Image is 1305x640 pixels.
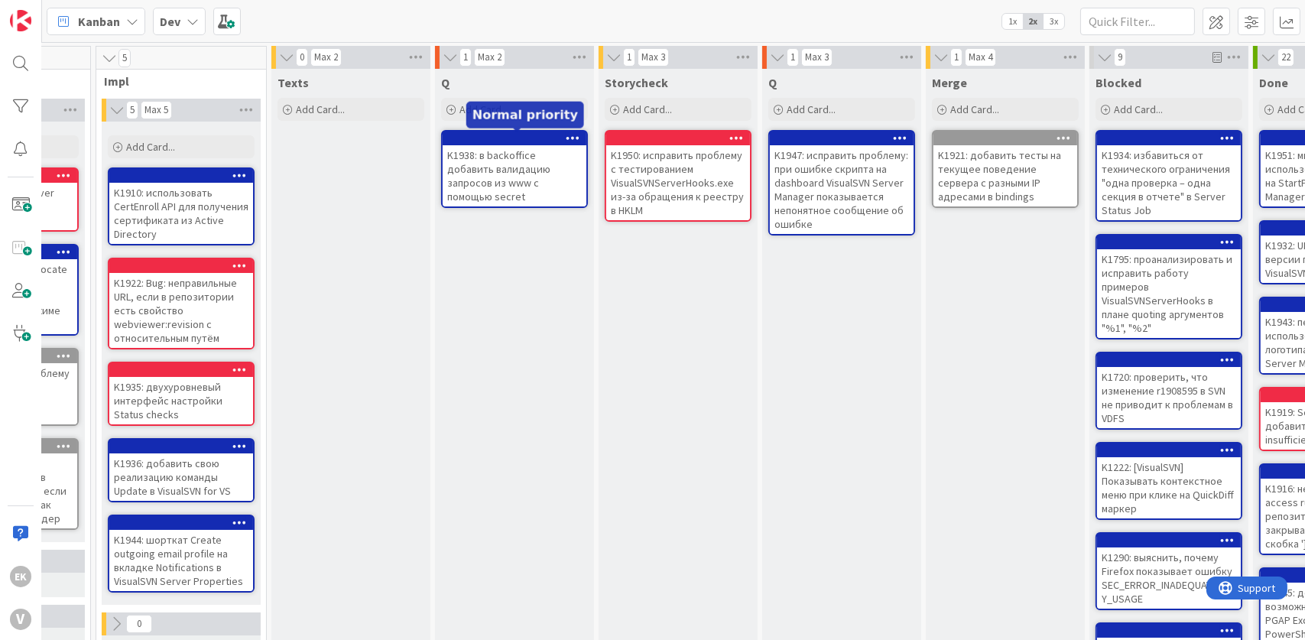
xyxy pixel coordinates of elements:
span: Blocked [1096,75,1141,90]
div: V [10,609,31,630]
a: K1944: шорткат Create outgoing email profile на вкладке Notifications в VisualSVN Server Properties [108,515,255,593]
a: K1938: в backoffice добавить валидацию запросов из www с помощью secret [441,130,588,208]
img: Visit kanbanzone.com [10,10,31,31]
span: Impl [104,73,247,89]
span: Add Card... [787,102,836,116]
span: Add Card... [950,102,999,116]
span: 9 [1114,48,1126,67]
div: Max 3 [641,54,665,61]
span: 1 [623,48,635,67]
span: Add Card... [623,102,672,116]
span: Storycheck [605,75,668,90]
div: K1936: добавить свою реализацию команды Update в VisualSVN for VS [109,453,253,501]
div: K1720: проверить, что изменение r1908595 в SVN не приводит к проблемам в VDFS [1097,367,1241,428]
span: 3x [1044,14,1064,29]
span: 1 [950,48,963,67]
span: 0 [296,48,308,67]
div: K1947: исправить проблему: при ошибке скрипта на dashboard VisualSVN Server Manager показывается ... [770,145,914,234]
a: K1795: проанализировать и исправить работу примеров VisualSVNServerHooks в плане quoting аргумент... [1096,234,1242,339]
span: Merge [932,75,967,90]
span: 5 [126,101,138,119]
div: K1921: добавить тесты на текущее поведение сервера с разными IP адресами в bindings [933,145,1077,206]
a: K1935: двухуровневый интерфейс настройки Status checks [108,362,255,426]
span: 1 [459,48,472,67]
div: K1720: проверить, что изменение r1908595 в SVN не приводит к проблемам в VDFS [1097,353,1241,428]
div: EK [10,566,31,587]
span: Q [441,75,450,90]
span: Add Card... [459,102,508,116]
span: Add Card... [1114,102,1163,116]
div: K1290: выяснить, почему Firefox показывает ошибку SEC_ERROR_INADEQUATE_KEY_USAGE [1097,534,1241,609]
div: K1934: избавиться от технического ограничения "одна проверка – одна секция в отчете" в Server Sta... [1097,145,1241,220]
div: K1922: Bug: неправильные URL, если в репозитории есть свойство webviewer:revision с относительным... [109,273,253,348]
div: K1910: использовать CertEnroll API для получения сертификата из Active Directory [109,183,253,244]
div: K1935: двухуровневый интерфейс настройки Status checks [109,377,253,424]
span: Support [32,2,70,21]
div: Max 2 [314,54,338,61]
span: Kanban [78,12,120,31]
span: 1x [1002,14,1023,29]
div: K1944: шорткат Create outgoing email profile на вкладке Notifications в VisualSVN Server Properties [109,530,253,591]
div: K1222: [VisualSVN] Показывать контекстное меню при клике на QuickDiff маркер [1097,443,1241,518]
div: K1222: [VisualSVN] Показывать контекстное меню при клике на QuickDiff маркер [1097,457,1241,518]
input: Quick Filter... [1080,8,1195,35]
h5: Normal priority [472,107,578,122]
div: K1950: исправить проблему с тестированием VisualSVNServerHooks.exe из-за обращения к реестру в HKLM [606,132,750,220]
div: Max 5 [144,106,168,114]
div: K1921: добавить тесты на текущее поведение сервера с разными IP адресами в bindings [933,132,1077,206]
div: K1910: использовать CertEnroll API для получения сертификата из Active Directory [109,169,253,244]
div: K1950: исправить проблему с тестированием VisualSVNServerHooks.exe из-за обращения к реестру в HKLM [606,145,750,220]
a: K1720: проверить, что изменение r1908595 в SVN не приводит к проблемам в VDFS [1096,352,1242,430]
a: K1921: добавить тесты на текущее поведение сервера с разными IP адресами в bindings [932,130,1079,208]
div: K1947: исправить проблему: при ошибке скрипта на dashboard VisualSVN Server Manager показывается ... [770,132,914,234]
a: K1290: выяснить, почему Firefox показывает ошибку SEC_ERROR_INADEQUATE_KEY_USAGE [1096,532,1242,610]
div: K1935: двухуровневый интерфейс настройки Status checks [109,363,253,424]
div: Max 2 [478,54,502,61]
div: K1938: в backoffice добавить валидацию запросов из www с помощью secret [443,145,586,206]
div: K1936: добавить свою реализацию команды Update в VisualSVN for VS [109,440,253,501]
div: K1290: выяснить, почему Firefox показывает ошибку SEC_ERROR_INADEQUATE_KEY_USAGE [1097,547,1241,609]
span: Texts [278,75,309,90]
b: Dev [160,14,180,29]
span: Add Card... [126,140,175,154]
span: Done [1259,75,1288,90]
span: 0 [126,615,152,633]
a: K1936: добавить свою реализацию команды Update в VisualSVN for VS [108,438,255,502]
div: K1944: шорткат Create outgoing email profile на вкладке Notifications в VisualSVN Server Properties [109,516,253,591]
div: K1938: в backoffice добавить валидацию запросов из www с помощью secret [443,132,586,206]
span: 22 [1277,48,1294,67]
a: K1910: использовать CertEnroll API для получения сертификата из Active Directory [108,167,255,245]
div: Max 3 [805,54,829,61]
a: K1950: исправить проблему с тестированием VisualSVNServerHooks.exe из-за обращения к реестру в HKLM [605,130,752,222]
div: K1795: проанализировать и исправить работу примеров VisualSVNServerHooks в плане quoting аргумент... [1097,249,1241,338]
span: Q [768,75,777,90]
span: Add Card... [296,102,345,116]
a: K1222: [VisualSVN] Показывать контекстное меню при клике на QuickDiff маркер [1096,442,1242,520]
span: 5 [118,49,131,67]
a: K1922: Bug: неправильные URL, если в репозитории есть свойство webviewer:revision с относительным... [108,258,255,349]
a: K1947: исправить проблему: при ошибке скрипта на dashboard VisualSVN Server Manager показывается ... [768,130,915,236]
span: 1 [787,48,799,67]
div: K1795: проанализировать и исправить работу примеров VisualSVNServerHooks в плане quoting аргумент... [1097,236,1241,338]
a: K1934: избавиться от технического ограничения "одна проверка – одна секция в отчете" в Server Sta... [1096,130,1242,222]
div: Max 4 [969,54,992,61]
div: K1922: Bug: неправильные URL, если в репозитории есть свойство webviewer:revision с относительным... [109,259,253,348]
div: K1934: избавиться от технического ограничения "одна проверка – одна секция в отчете" в Server Sta... [1097,132,1241,220]
span: 2x [1023,14,1044,29]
